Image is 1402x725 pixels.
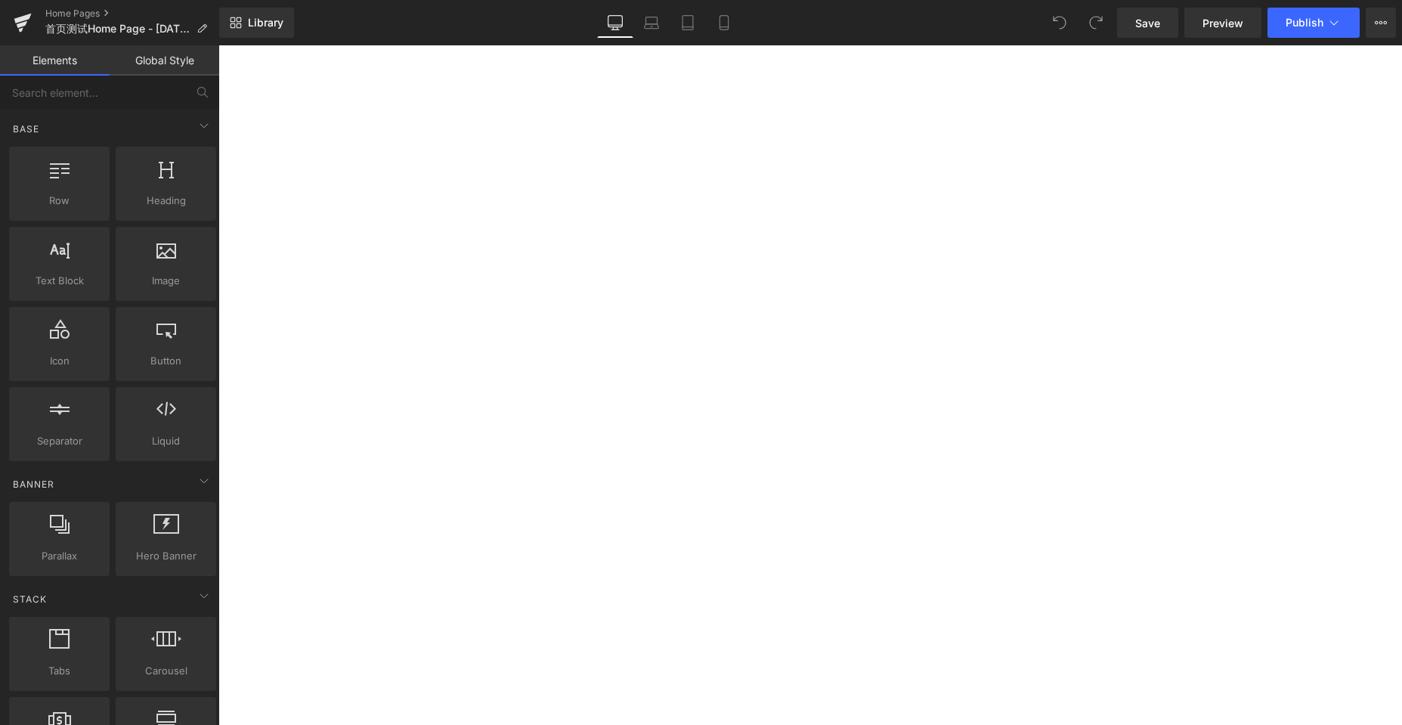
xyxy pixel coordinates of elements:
span: Image [120,273,212,289]
span: Carousel [120,663,212,679]
span: Heading [120,193,212,209]
span: 首页测试Home Page - [DATE] 16:47:34 [45,23,190,35]
button: More [1366,8,1396,38]
span: Publish [1286,17,1323,29]
button: Redo [1081,8,1111,38]
span: Save [1135,15,1160,31]
button: Undo [1045,8,1075,38]
a: Desktop [597,8,633,38]
span: Stack [11,592,48,606]
span: Banner [11,477,56,491]
span: Text Block [14,273,105,289]
span: Button [120,353,212,369]
span: Hero Banner [120,548,212,564]
span: Liquid [120,433,212,449]
span: Library [248,16,283,29]
a: Mobile [706,8,742,38]
span: Row [14,193,105,209]
span: Preview [1202,15,1243,31]
span: Base [11,122,41,136]
a: Global Style [110,45,219,76]
span: Icon [14,353,105,369]
span: Separator [14,433,105,449]
a: Home Pages [45,8,219,20]
button: Publish [1267,8,1360,38]
a: Laptop [633,8,670,38]
a: New Library [219,8,294,38]
a: Preview [1184,8,1261,38]
span: Parallax [14,548,105,564]
span: Tabs [14,663,105,679]
a: Tablet [670,8,706,38]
